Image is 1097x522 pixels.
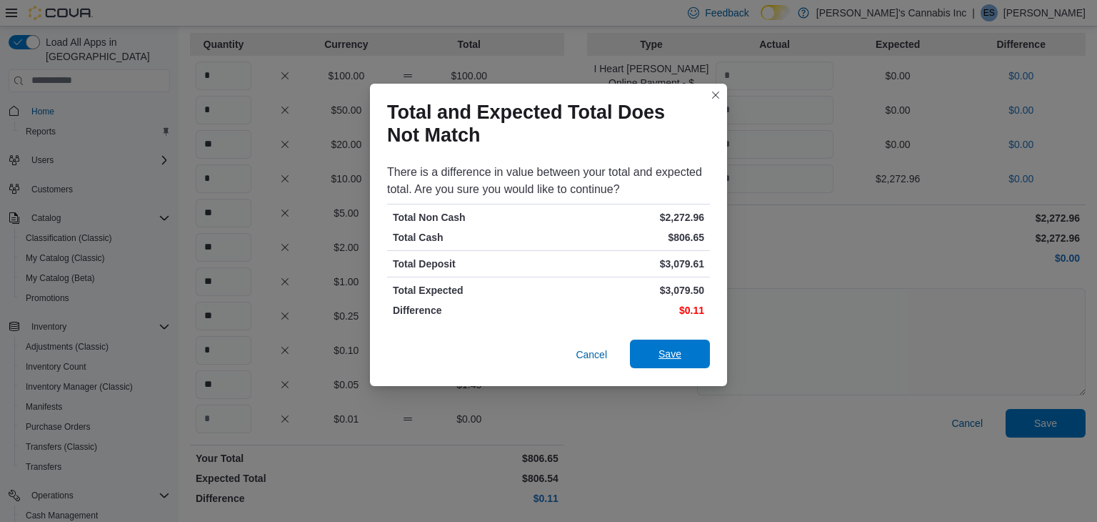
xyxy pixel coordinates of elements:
[707,87,724,104] button: Closes this modal window
[576,348,607,362] span: Cancel
[630,340,710,368] button: Save
[658,347,681,361] span: Save
[551,230,704,245] p: $806.65
[393,210,546,225] p: Total Non Cash
[393,303,546,317] p: Difference
[393,257,546,271] p: Total Deposit
[551,257,704,271] p: $3,079.61
[387,164,710,198] div: There is a difference in value between your total and expected total. Are you sure you would like...
[393,230,546,245] p: Total Cash
[393,283,546,297] p: Total Expected
[387,101,698,147] h1: Total and Expected Total Does Not Match
[551,210,704,225] p: $2,272.96
[551,303,704,317] p: $0.11
[570,340,613,369] button: Cancel
[551,283,704,297] p: $3,079.50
